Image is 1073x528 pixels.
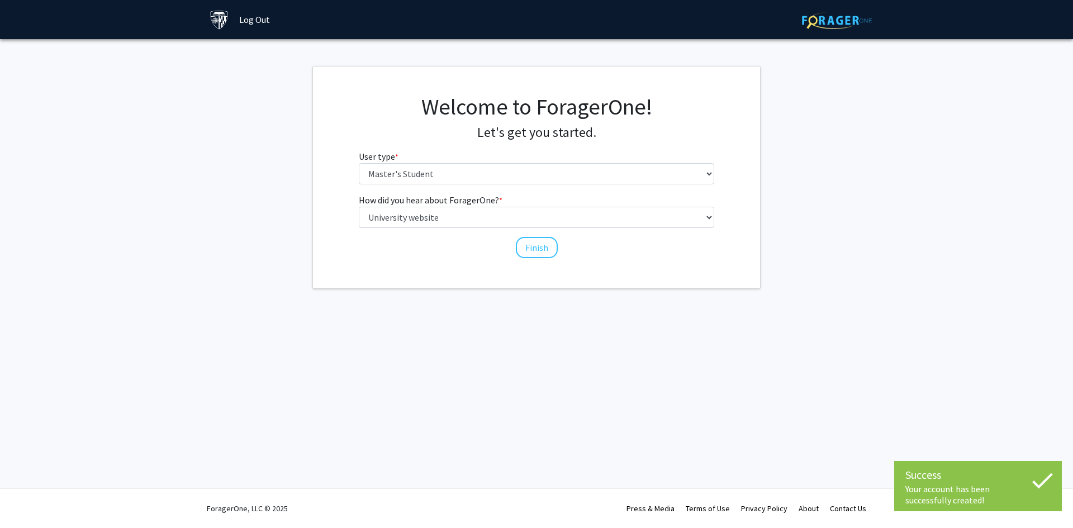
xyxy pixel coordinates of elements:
[516,237,558,258] button: Finish
[359,193,502,207] label: How did you hear about ForagerOne?
[799,503,819,513] a: About
[905,483,1051,506] div: Your account has been successfully created!
[359,93,715,120] h1: Welcome to ForagerOne!
[802,12,872,29] img: ForagerOne Logo
[741,503,787,513] a: Privacy Policy
[207,489,288,528] div: ForagerOne, LLC © 2025
[8,478,48,520] iframe: Chat
[359,150,398,163] label: User type
[359,125,715,141] h4: Let's get you started.
[686,503,730,513] a: Terms of Use
[830,503,866,513] a: Contact Us
[210,10,229,30] img: Johns Hopkins University Logo
[905,467,1051,483] div: Success
[626,503,675,513] a: Press & Media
